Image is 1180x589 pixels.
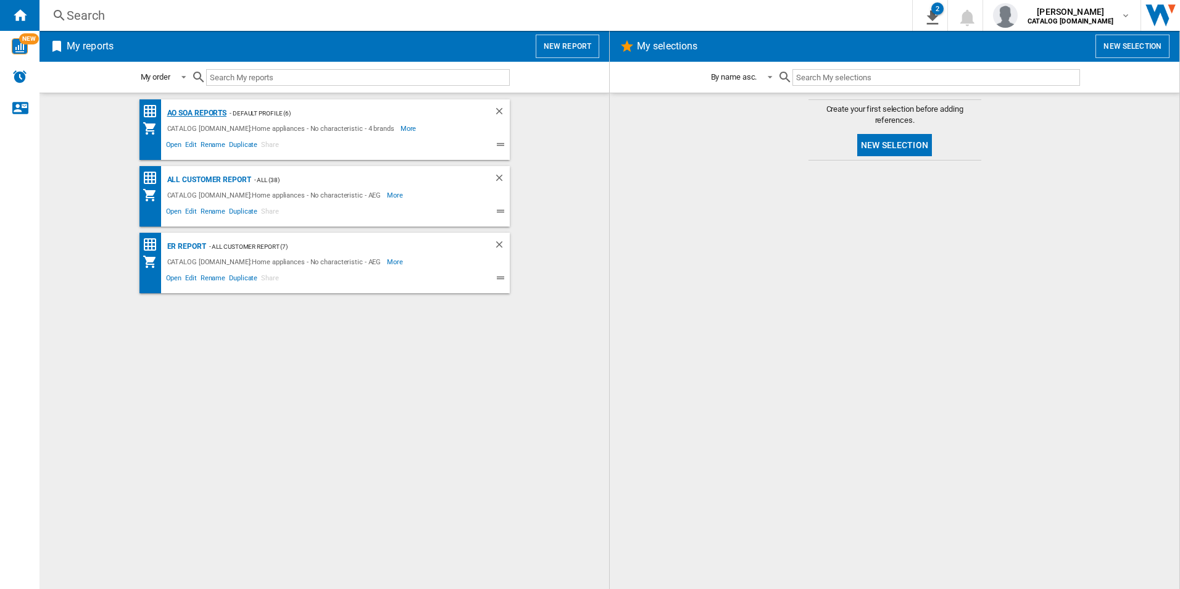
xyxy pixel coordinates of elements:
span: Duplicate [227,272,259,287]
span: [PERSON_NAME] [1028,6,1113,18]
span: Edit [183,272,199,287]
span: Open [164,206,184,220]
img: wise-card.svg [12,38,28,54]
span: Edit [183,206,199,220]
button: New selection [1095,35,1170,58]
div: Delete [494,239,510,254]
button: New report [536,35,599,58]
span: Rename [199,139,227,154]
div: Price Matrix [143,237,164,253]
div: Delete [494,106,510,121]
div: By name asc. [711,72,757,81]
div: My Assortment [143,121,164,136]
span: Edit [183,139,199,154]
h2: My selections [634,35,700,58]
span: Rename [199,206,227,220]
span: Share [259,206,281,220]
span: More [387,254,405,269]
span: Share [259,139,281,154]
div: My Assortment [143,254,164,269]
div: Price Matrix [143,104,164,119]
span: Duplicate [227,139,259,154]
div: ER Report [164,239,206,254]
img: alerts-logo.svg [12,69,27,84]
input: Search My selections [792,69,1079,86]
div: All Customer Report [164,172,251,188]
span: Open [164,272,184,287]
span: Duplicate [227,206,259,220]
div: - Default profile (6) [226,106,468,121]
span: Share [259,272,281,287]
span: More [387,188,405,203]
div: Search [67,7,880,24]
div: - ALL (38) [251,172,469,188]
div: Delete [494,172,510,188]
div: 2 [931,2,944,15]
button: New selection [857,134,932,156]
span: NEW [19,33,39,44]
span: Open [164,139,184,154]
input: Search My reports [206,69,510,86]
div: Price Matrix [143,170,164,186]
div: CATALOG [DOMAIN_NAME]:Home appliances - No characteristic - AEG [164,254,388,269]
div: AO SOA Reports [164,106,227,121]
b: CATALOG [DOMAIN_NAME] [1028,17,1113,25]
div: CATALOG [DOMAIN_NAME]:Home appliances - No characteristic - 4 brands [164,121,401,136]
span: Rename [199,272,227,287]
div: My Assortment [143,188,164,203]
div: CATALOG [DOMAIN_NAME]:Home appliances - No characteristic - AEG [164,188,388,203]
span: More [401,121,418,136]
div: My order [141,72,170,81]
span: Create your first selection before adding references. [808,104,981,126]
img: profile.jpg [993,3,1018,28]
h2: My reports [64,35,116,58]
div: - All Customer Report (7) [206,239,469,254]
